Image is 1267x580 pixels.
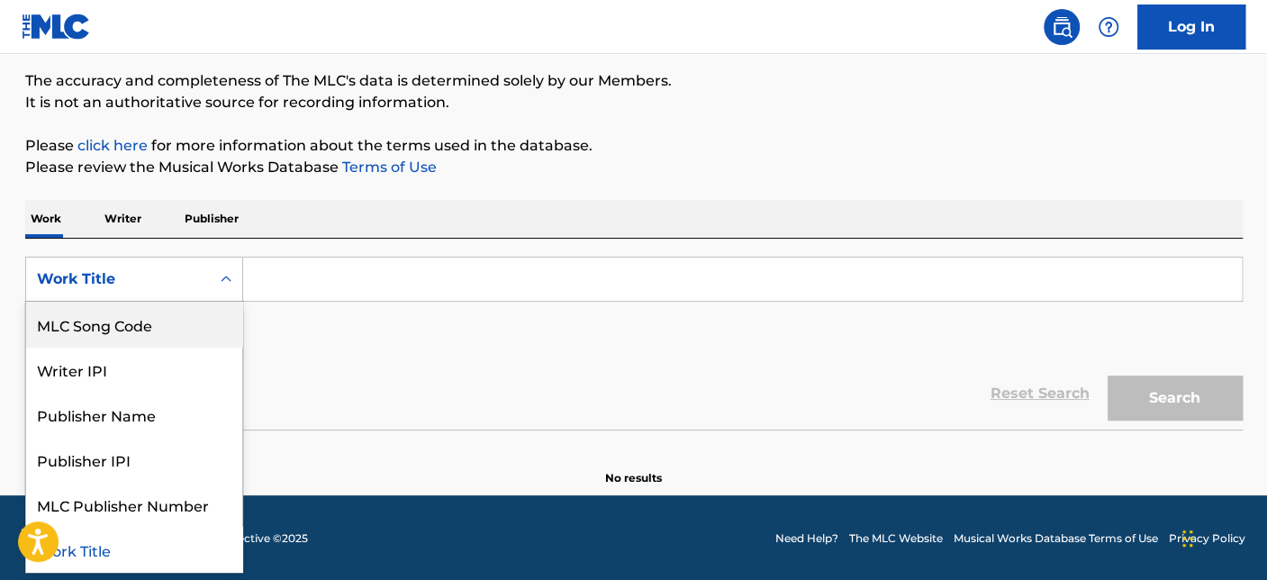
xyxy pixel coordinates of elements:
[1182,512,1193,566] div: Drag
[954,530,1158,547] a: Musical Works Database Terms of Use
[1091,9,1127,45] div: Help
[26,392,242,437] div: Publisher Name
[26,482,242,527] div: MLC Publisher Number
[1098,16,1119,38] img: help
[1169,530,1245,547] a: Privacy Policy
[25,200,67,238] p: Work
[99,200,147,238] p: Writer
[22,14,91,40] img: MLC Logo
[25,70,1243,92] p: The accuracy and completeness of The MLC's data is determined solely by our Members.
[77,137,148,154] a: click here
[25,92,1243,113] p: It is not an authoritative source for recording information.
[1044,9,1080,45] a: Public Search
[37,268,199,290] div: Work Title
[1051,16,1072,38] img: search
[1137,5,1245,50] a: Log In
[22,528,77,549] img: logo
[25,257,1243,430] form: Search Form
[339,159,437,176] a: Terms of Use
[25,135,1243,157] p: Please for more information about the terms used in the database.
[26,437,242,482] div: Publisher IPI
[179,200,244,238] p: Publisher
[25,157,1243,178] p: Please review the Musical Works Database
[26,347,242,392] div: Writer IPI
[605,449,662,486] p: No results
[26,527,242,572] div: Work Title
[775,530,838,547] a: Need Help?
[849,530,943,547] a: The MLC Website
[26,302,242,347] div: MLC Song Code
[1177,494,1267,580] iframe: Chat Widget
